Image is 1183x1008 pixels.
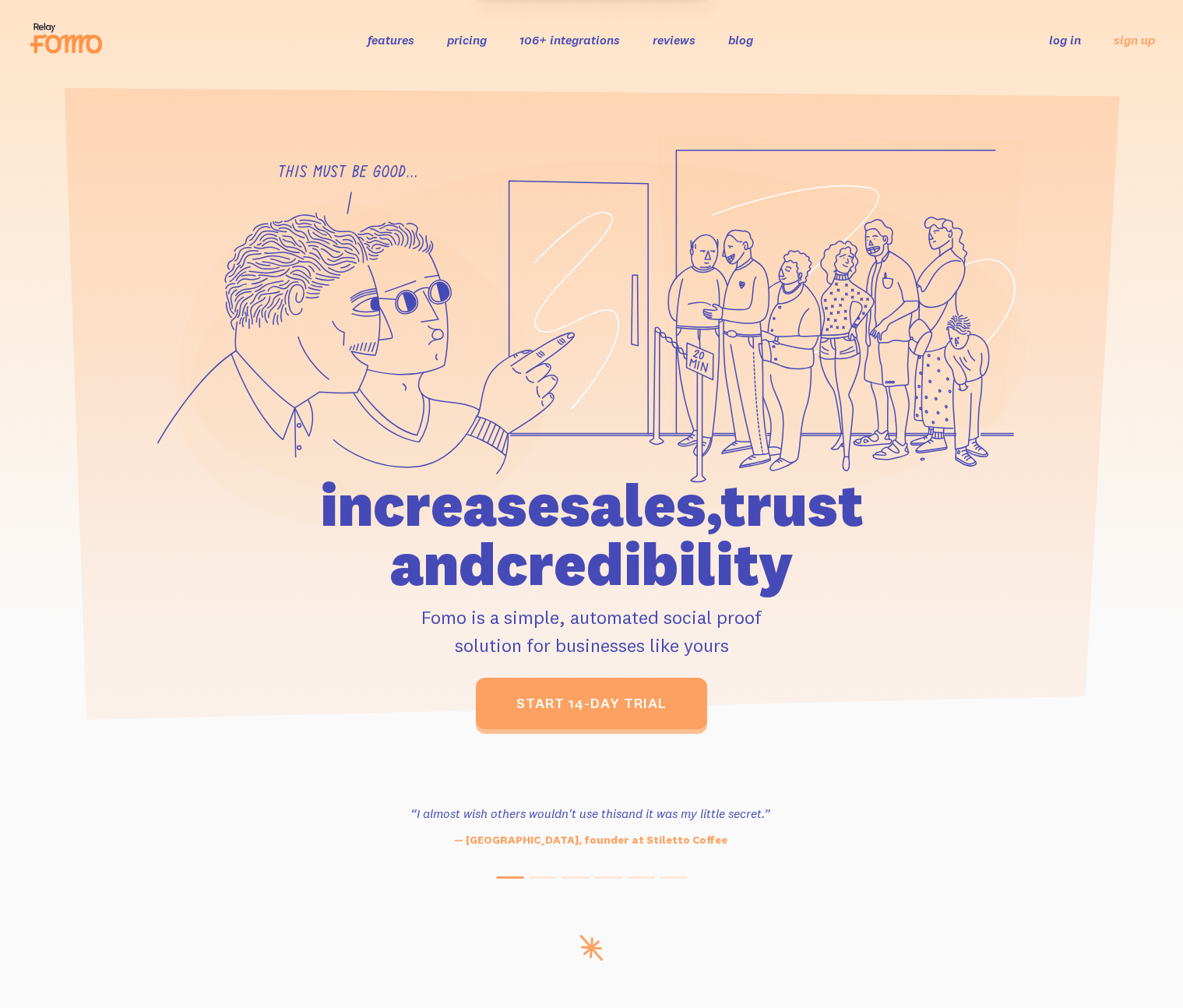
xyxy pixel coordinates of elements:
a: log in [1049,32,1081,48]
a: sign up [1114,32,1155,48]
a: pricing [447,32,487,48]
h1: increase sales, trust and credibility [231,475,952,594]
p: — [GEOGRAPHIC_DATA], founder at Stiletto Coffee [378,832,803,848]
p: Fomo is a simple, automated social proof solution for businesses like yours [231,603,952,659]
a: start 14-day trial [476,678,707,729]
a: reviews [653,32,695,48]
a: 106+ integrations [519,32,620,48]
a: features [368,32,414,48]
h3: “I almost wish others wouldn't use this and it was my little secret.” [378,804,803,823]
a: blog [728,32,753,48]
